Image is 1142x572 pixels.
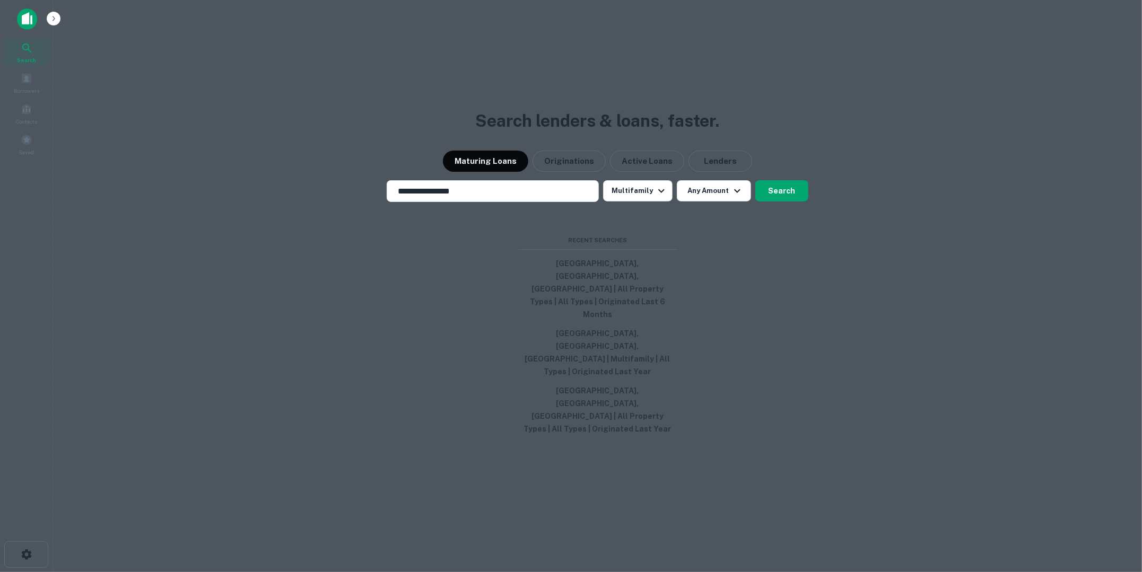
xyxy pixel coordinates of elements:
img: capitalize-icon.png [17,8,37,30]
iframe: Chat Widget [1089,453,1142,504]
button: Lenders [688,151,752,172]
button: [GEOGRAPHIC_DATA], [GEOGRAPHIC_DATA], [GEOGRAPHIC_DATA] | All Property Types | All Types | Origin... [518,254,677,324]
button: Multifamily [603,180,672,201]
span: Contacts [16,117,37,126]
h3: Search lenders & loans, faster. [476,108,720,134]
button: [GEOGRAPHIC_DATA], [GEOGRAPHIC_DATA], [GEOGRAPHIC_DATA] | All Property Types | All Types | Origin... [518,381,677,438]
span: Search [17,56,36,64]
button: Any Amount [677,180,751,201]
button: Search [755,180,808,201]
span: Recent Searches [518,236,677,245]
button: Active Loans [610,151,684,172]
span: Borrowers [14,86,39,95]
button: [GEOGRAPHIC_DATA], [GEOGRAPHIC_DATA], [GEOGRAPHIC_DATA] | Multifamily | All Types | Originated La... [518,324,677,381]
span: Saved [19,148,34,156]
button: Maturing Loans [443,151,528,172]
button: Originations [533,151,606,172]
